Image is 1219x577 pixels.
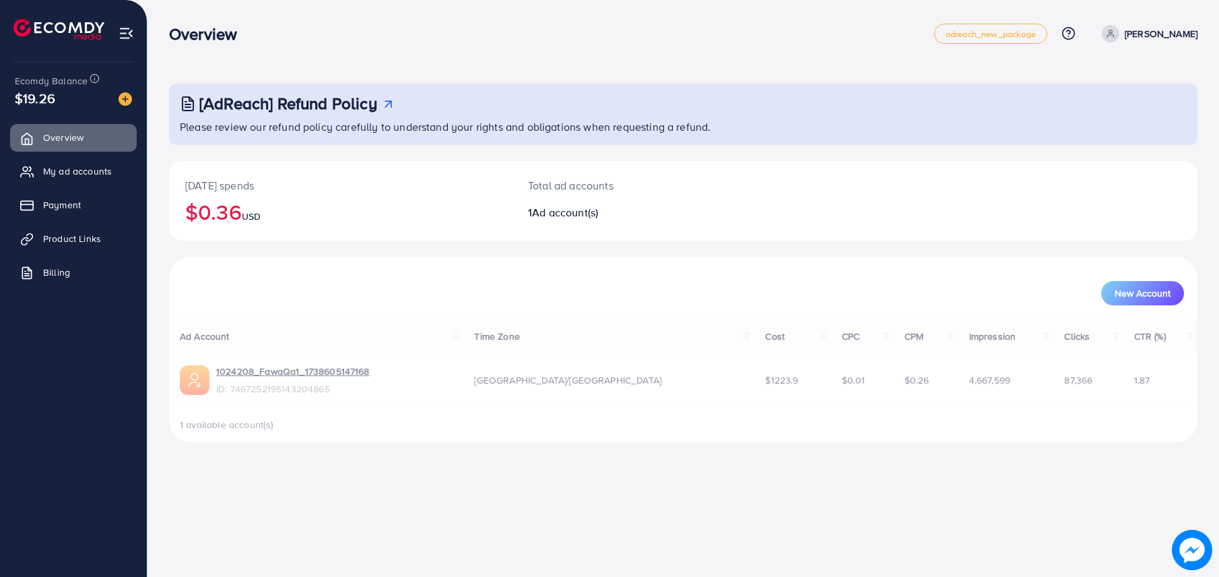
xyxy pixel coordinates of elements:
span: Payment [43,198,81,212]
img: image [119,92,132,106]
span: Product Links [43,232,101,245]
img: menu [119,26,134,41]
span: Billing [43,266,70,279]
img: image [1172,530,1212,570]
p: Total ad accounts [528,177,753,193]
a: My ad accounts [10,158,137,185]
a: adreach_new_package [934,24,1047,44]
img: logo [13,19,104,40]
span: Ecomdy Balance [15,74,88,88]
a: Billing [10,259,137,286]
h2: $0.36 [185,199,496,224]
span: Ad account(s) [532,205,598,220]
a: Payment [10,191,137,218]
a: Product Links [10,225,137,252]
h2: 1 [528,206,753,219]
span: Overview [43,131,84,144]
p: [DATE] spends [185,177,496,193]
p: [PERSON_NAME] [1125,26,1197,42]
button: New Account [1101,281,1184,305]
span: adreach_new_package [946,30,1036,38]
span: New Account [1115,288,1171,298]
h3: Overview [169,24,248,44]
a: Overview [10,124,137,151]
p: Please review our refund policy carefully to understand your rights and obligations when requesti... [180,119,1189,135]
span: $19.26 [15,88,55,108]
h3: [AdReach] Refund Policy [199,94,377,113]
a: [PERSON_NAME] [1096,25,1197,42]
span: My ad accounts [43,164,112,178]
span: USD [242,210,261,223]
